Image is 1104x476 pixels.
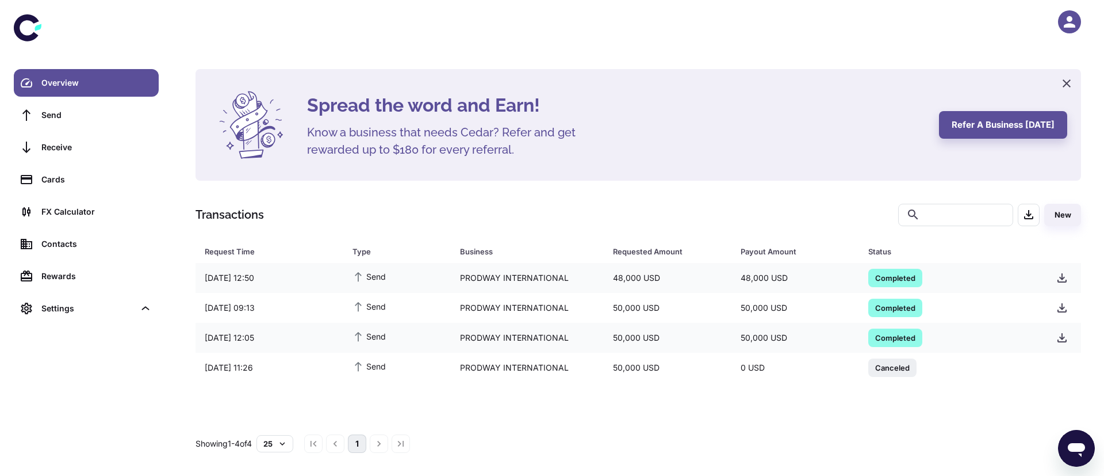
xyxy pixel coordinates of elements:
a: Overview [14,69,159,97]
div: [DATE] 09:13 [195,297,343,319]
div: 48,000 USD [604,267,731,289]
div: Settings [14,295,159,322]
div: PRODWAY INTERNATIONAL [451,357,604,379]
div: Type [352,243,431,260]
div: FX Calculator [41,205,152,218]
div: 50,000 USD [731,327,859,349]
a: Receive [14,134,159,161]
div: Send [41,109,152,121]
p: Showing 1-4 of 4 [195,437,252,450]
span: Completed [868,302,922,313]
div: Requested Amount [613,243,712,260]
div: 50,000 USD [731,297,859,319]
div: [DATE] 12:05 [195,327,343,349]
span: Requested Amount [613,243,727,260]
button: New [1044,204,1081,226]
a: FX Calculator [14,198,159,226]
div: [DATE] 12:50 [195,267,343,289]
div: 50,000 USD [604,357,731,379]
div: Status [868,243,1018,260]
h5: Know a business that needs Cedar? Refer and get rewarded up to $180 for every referral. [307,124,595,158]
button: 25 [256,435,293,452]
span: Payout Amount [741,243,854,260]
nav: pagination navigation [302,435,412,453]
h1: Transactions [195,206,264,223]
span: Send [352,270,386,283]
span: Completed [868,332,922,343]
div: Contacts [41,238,152,250]
span: Request Time [205,243,339,260]
span: Send [352,360,386,372]
div: Receive [41,141,152,154]
span: Completed [868,272,922,283]
div: 0 USD [731,357,859,379]
div: Overview [41,77,152,89]
div: PRODWAY INTERNATIONAL [451,297,604,319]
div: Payout Amount [741,243,839,260]
a: Cards [14,166,159,193]
button: Refer a business [DATE] [939,111,1067,139]
span: Type [352,243,446,260]
div: Cards [41,173,152,186]
div: 50,000 USD [604,327,731,349]
div: Request Time [205,243,324,260]
span: Send [352,300,386,313]
div: PRODWAY INTERNATIONAL [451,327,604,349]
a: Contacts [14,230,159,258]
a: Rewards [14,262,159,290]
div: 48,000 USD [731,267,859,289]
a: Send [14,101,159,129]
div: Settings [41,302,135,315]
div: 50,000 USD [604,297,731,319]
div: [DATE] 11:26 [195,357,343,379]
div: PRODWAY INTERNATIONAL [451,267,604,289]
iframe: Button to launch messaging window [1058,430,1095,467]
span: Canceled [868,361,917,373]
span: Status [868,243,1033,260]
span: Send [352,330,386,342]
button: page 1 [348,435,366,453]
h4: Spread the word and Earn! [307,92,925,119]
div: Rewards [41,270,152,283]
